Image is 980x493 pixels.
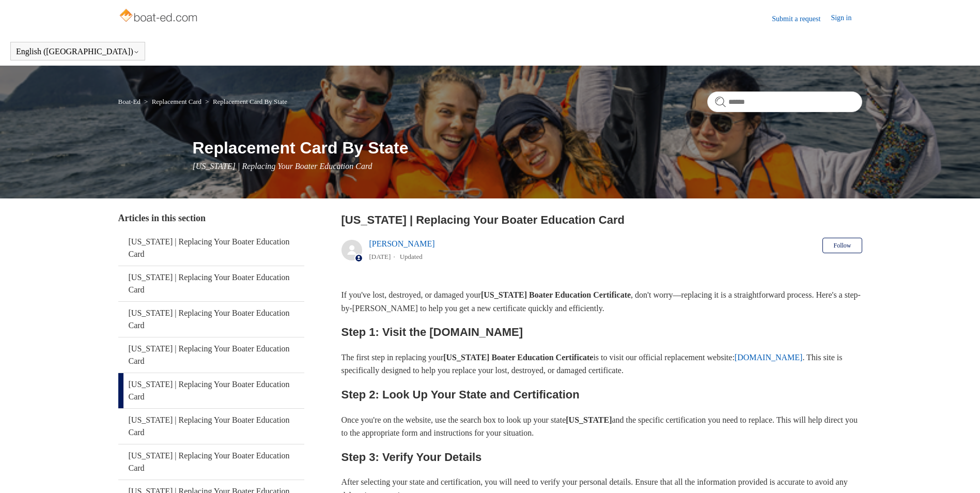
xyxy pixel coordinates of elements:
[822,238,862,253] button: Follow Article
[341,323,862,341] h2: Step 1: Visit the [DOMAIN_NAME]
[118,213,206,223] span: Articles in this section
[118,337,304,373] a: [US_STATE] | Replacing Your Boater Education Card
[118,230,304,266] a: [US_STATE] | Replacing Your Boater Education Card
[341,288,862,315] p: If you've lost, destroyed, or damaged your , don't worry—replacing it is a straightforward proces...
[707,91,862,112] input: Search
[118,373,304,408] a: [US_STATE] | Replacing Your Boater Education Card
[341,211,862,228] h2: Virginia | Replacing Your Boater Education Card
[193,135,862,160] h1: Replacement Card By State
[369,253,391,260] time: 05/22/2024, 15:07
[831,12,862,25] a: Sign in
[118,6,200,27] img: Boat-Ed Help Center home page
[118,409,304,444] a: [US_STATE] | Replacing Your Boater Education Card
[118,98,143,105] li: Boat-Ed
[203,98,287,105] li: Replacement Card By State
[481,290,631,299] strong: [US_STATE] Boater Education Certificate
[152,98,201,105] a: Replacement Card
[341,448,862,466] h2: Step 3: Verify Your Details
[118,266,304,301] a: [US_STATE] | Replacing Your Boater Education Card
[118,302,304,337] a: [US_STATE] | Replacing Your Boater Education Card
[443,353,593,362] strong: [US_STATE] Boater Education Certificate
[735,353,803,362] a: [DOMAIN_NAME]
[16,47,139,56] button: English ([GEOGRAPHIC_DATA])
[142,98,203,105] li: Replacement Card
[341,386,862,404] h2: Step 2: Look Up Your State and Certification
[213,98,287,105] a: Replacement Card By State
[341,413,862,440] p: Once you're on the website, use the search box to look up your state and the specific certificati...
[118,444,304,480] a: [US_STATE] | Replacing Your Boater Education Card
[193,162,372,171] span: [US_STATE] | Replacing Your Boater Education Card
[118,98,141,105] a: Boat-Ed
[945,458,972,485] div: Live chat
[369,239,435,248] a: [PERSON_NAME]
[400,253,423,260] li: Updated
[566,415,612,424] strong: [US_STATE]
[772,13,831,24] a: Submit a request
[341,351,862,377] p: The first step in replacing your is to visit our official replacement website: . This site is spe...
